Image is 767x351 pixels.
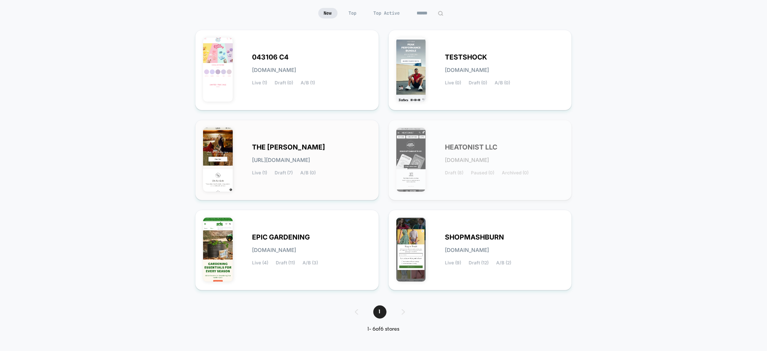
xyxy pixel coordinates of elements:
[275,80,293,85] span: Draft (0)
[252,145,325,150] span: THE [PERSON_NAME]
[373,305,387,319] span: 1
[252,67,296,73] span: [DOMAIN_NAME]
[203,218,233,282] img: EPIC_GARDENING
[445,55,487,60] span: TESTSHOCK
[252,55,289,60] span: 043106 C4
[445,80,461,85] span: Live (0)
[445,67,489,73] span: [DOMAIN_NAME]
[318,8,338,18] span: New
[343,8,362,18] span: Top
[396,128,426,192] img: HEATONIST_LLC
[276,260,295,266] span: Draft (11)
[469,80,487,85] span: Draft (0)
[497,260,512,266] span: A/B (2)
[301,80,315,85] span: A/B (1)
[275,170,293,175] span: Draft (7)
[396,218,426,282] img: SHOPMASHBURN
[445,145,498,150] span: HEATONIST LLC
[368,8,406,18] span: Top Active
[252,80,267,85] span: Live (1)
[252,170,267,175] span: Live (1)
[469,260,489,266] span: Draft (12)
[252,157,310,163] span: [URL][DOMAIN_NAME]
[203,38,233,102] img: 043106_C4
[252,260,268,266] span: Live (4)
[445,170,464,175] span: Draft (8)
[300,170,316,175] span: A/B (0)
[445,157,489,163] span: [DOMAIN_NAME]
[396,38,426,102] img: TESTSHOCK
[252,235,310,240] span: EPIC GARDENING
[445,235,504,240] span: SHOPMASHBURN
[203,128,233,192] img: THE_LOLA_BLANKET
[502,170,529,175] span: Archived (0)
[303,260,318,266] span: A/B (3)
[445,260,461,266] span: Live (9)
[347,326,420,333] div: 1 - 6 of 6 stores
[438,11,443,16] img: edit
[495,80,510,85] span: A/B (0)
[471,170,495,175] span: Paused (0)
[445,247,489,253] span: [DOMAIN_NAME]
[252,247,296,253] span: [DOMAIN_NAME]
